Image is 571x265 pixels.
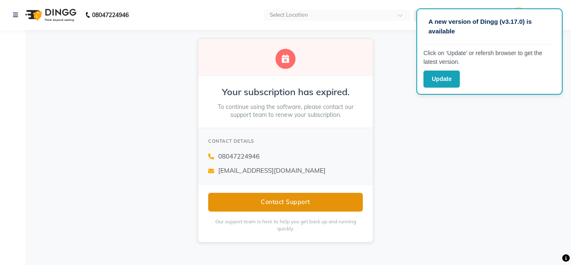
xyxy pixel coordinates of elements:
[92,3,129,27] b: 08047224946
[218,152,260,162] span: 08047224946
[428,17,551,36] p: A new version of Dingg (v3.17.0) is available
[208,103,363,119] p: To continue using the software, please contact our support team to renew your subscription.
[208,138,254,144] span: CONTACT DETAILS
[21,3,79,27] img: logo
[208,193,363,212] button: Contact Support
[423,49,556,66] p: Click on ‘Update’ or refersh browser to get the latest version.
[208,86,363,98] h2: Your subscription has expired.
[511,8,526,22] img: Manager
[270,11,308,19] div: Select Location
[208,218,363,232] p: Our support team is here to help you get back up and running quickly.
[423,71,460,88] button: Update
[218,166,326,176] span: [EMAIL_ADDRESS][DOMAIN_NAME]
